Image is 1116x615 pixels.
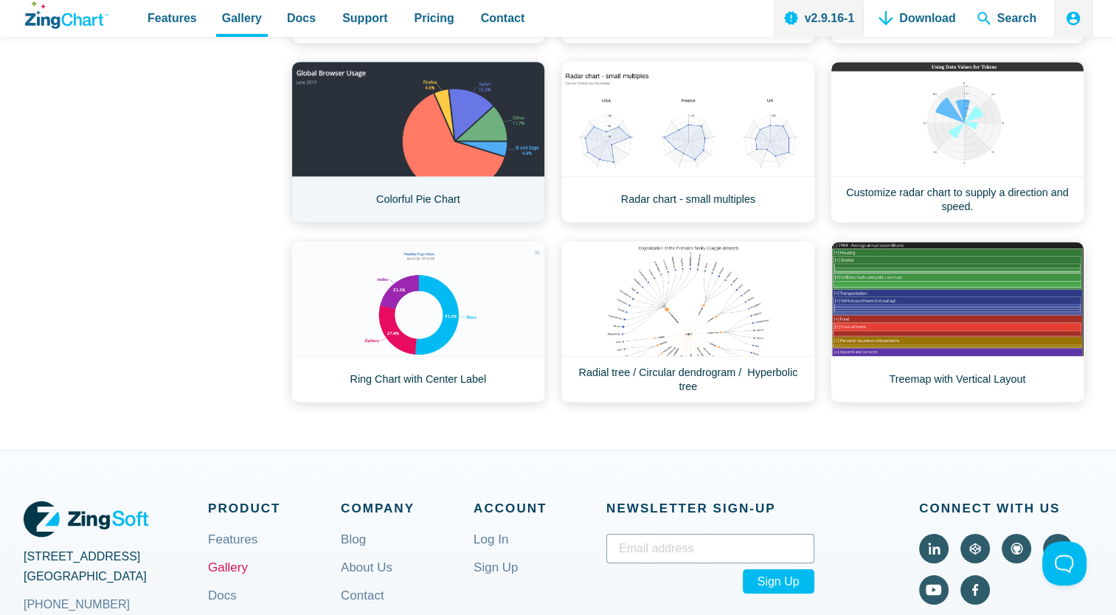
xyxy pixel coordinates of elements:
[481,8,525,28] span: Contact
[1002,534,1031,563] a: Visit ZingChart on GitHub (external).
[222,8,262,28] span: Gallery
[606,534,814,563] input: Email address
[341,562,392,597] a: About Us
[960,534,990,563] a: Visit ZingChart on CodePen (external).
[148,8,197,28] span: Features
[919,575,949,605] a: Visit ZingChart on YouTube (external).
[25,1,108,29] a: ZingChart Logo. Click to return to the homepage
[342,8,387,28] span: Support
[831,241,1084,403] a: Treemap with Vertical Layout
[287,8,316,28] span: Docs
[919,534,949,563] a: Visit ZingChart on LinkedIn (external).
[291,61,545,223] a: Colorful Pie Chart
[341,534,366,569] a: Blog
[919,498,1092,519] span: Connect With Us
[208,562,248,597] a: Gallery
[341,498,474,519] span: Company
[831,61,1084,223] a: Customize radar chart to supply a direction and speed.
[606,498,814,519] span: Newsletter Sign‑up
[24,498,148,541] a: ZingSoft Logo. Click to visit the ZingSoft site (external).
[1042,541,1086,586] iframe: Toggle Customer Support
[474,534,508,569] a: Log In
[474,498,606,519] span: Account
[474,562,518,597] a: Sign Up
[208,534,257,569] a: Features
[291,241,545,403] a: Ring Chart with Center Label
[561,241,815,403] a: Radial tree / Circular dendrogram / Hyperbolic tree
[743,569,814,594] span: Sign Up
[208,498,341,519] span: Product
[1043,534,1072,563] a: Visit ZingChart on Medium (external).
[960,575,990,605] a: Visit ZingChart on Facebook (external).
[414,8,454,28] span: Pricing
[561,61,815,223] a: Radar chart - small multiples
